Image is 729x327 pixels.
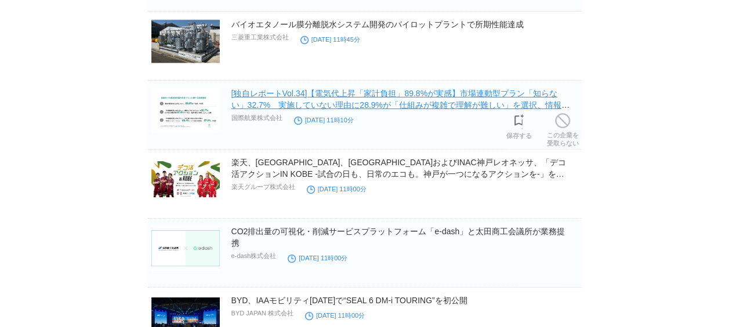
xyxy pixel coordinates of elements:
a: BYD、IAAモビリティ[DATE]で“SEAL 6 DM-i TOURING”を初公開 [231,296,467,305]
p: 楽天グループ株式会社 [231,183,295,191]
p: e-dash株式会社 [231,252,277,260]
img: 95916-287-4e8dce3aa73a924ca587ca92320ade07-2400x1260.png [151,226,220,271]
p: 国際航業株式会社 [231,114,282,122]
time: [DATE] 11時45分 [300,36,360,43]
time: [DATE] 11時00分 [288,255,347,261]
a: この企業を受取らない [547,110,579,147]
img: 86246-101-8ec2bcf6c2cf78b1f94541b125713ee8-1920x1008.jpg [151,88,220,133]
a: バイオエタノール膜分離脱水システム開発のパイロットプラントで所期性能達成 [231,20,524,29]
a: [独自レポートVol.34]【電気代上昇「家計負担」89.8%が実感】市場連動型プラン「知らない」32.7% 実施していない理由に28.9%が「仕組みが複雑で理解が難しい」を選択、情報不足が浮き彫りに [231,89,570,121]
time: [DATE] 11時00分 [307,186,367,192]
p: 三菱重工業株式会社 [231,33,289,42]
img: 25611-722-958dce83731bf827ce4dfaa2b06036d6-1500x945.jpg [151,19,220,64]
p: BYD JAPAN 株式会社 [231,309,293,318]
time: [DATE] 11時10分 [294,117,354,123]
time: [DATE] 11時00分 [305,312,365,319]
a: CO2排出量の可視化・削減サービスプラットフォーム「e-dash」と太田商工会議所が業務提携 [231,227,565,248]
a: 保存する [506,111,532,140]
img: 5889-2488-c9e05351f6c94c09c77f761e072ef94e-1200x630.jpg [151,157,220,202]
a: 楽天、[GEOGRAPHIC_DATA]、[GEOGRAPHIC_DATA]およびINAC神戸レオネッサ、「デコ活アクションIN KOBE -試合の日も、日常のエコも。神戸が一つになるアクション... [231,158,566,190]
